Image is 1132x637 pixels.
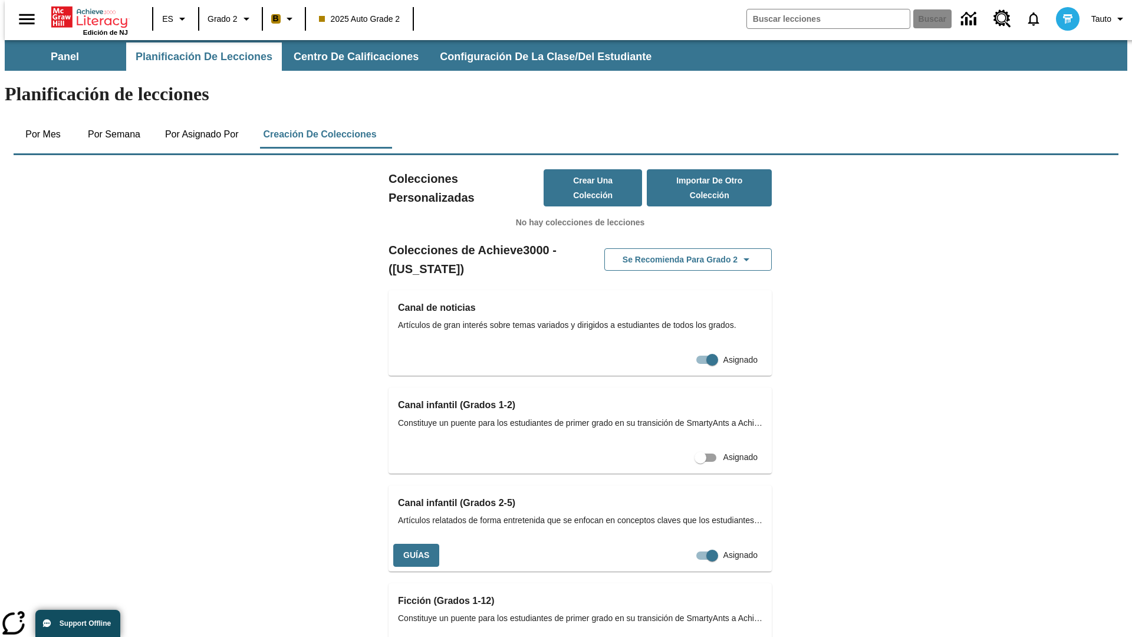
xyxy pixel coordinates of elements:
[14,120,73,149] button: Por mes
[51,5,128,29] a: Portada
[747,9,910,28] input: Buscar campo
[389,169,544,207] h2: Colecciones Personalizadas
[162,13,173,25] span: ES
[157,8,195,29] button: Lenguaje: ES, Selecciona un idioma
[156,120,248,149] button: Por asignado por
[393,544,439,567] button: Guías
[5,42,662,71] div: Subbarra de navegación
[9,2,44,37] button: Abrir el menú lateral
[398,514,762,527] span: Artículos relatados de forma entretenida que se enfocan en conceptos claves que los estudiantes a...
[1049,4,1087,34] button: Escoja un nuevo avatar
[60,619,111,628] span: Support Offline
[83,29,128,36] span: Edición de NJ
[398,417,762,429] span: Constituye un puente para los estudiantes de primer grado en su transición de SmartyAnts a Achiev...
[986,3,1018,35] a: Centro de recursos, Se abrirá en una pestaña nueva.
[35,610,120,637] button: Support Offline
[126,42,282,71] button: Planificación de lecciones
[1087,8,1132,29] button: Perfil/Configuración
[398,612,762,625] span: Constituye un puente para los estudiantes de primer grado en su transición de SmartyAnts a Achiev...
[1056,7,1080,31] img: avatar image
[398,397,762,413] h3: Canal infantil (Grados 1-2)
[723,451,758,464] span: Asignado
[389,216,772,229] p: No hay colecciones de lecciones
[5,40,1127,71] div: Subbarra de navegación
[1091,13,1111,25] span: Tauto
[398,495,762,511] h3: Canal infantil (Grados 2-5)
[440,50,651,64] span: Configuración de la clase/del estudiante
[604,248,772,271] button: Se recomienda para Grado 2
[647,169,772,206] button: Importar de otro Colección
[78,120,150,149] button: Por semana
[398,593,762,609] h3: Ficción (Grados 1-12)
[5,83,1127,105] h1: Planificación de lecciones
[136,50,272,64] span: Planificación de lecciones
[398,319,762,331] span: Artículos de gran interés sobre temas variados y dirigidos a estudiantes de todos los grados.
[398,300,762,316] h3: Canal de noticias
[51,50,79,64] span: Panel
[203,8,258,29] button: Grado: Grado 2, Elige un grado
[389,241,580,278] h2: Colecciones de Achieve3000 - ([US_STATE])
[284,42,428,71] button: Centro de calificaciones
[430,42,661,71] button: Configuración de la clase/del estudiante
[319,13,400,25] span: 2025 Auto Grade 2
[254,120,386,149] button: Creación de colecciones
[6,42,124,71] button: Panel
[208,13,238,25] span: Grado 2
[954,3,986,35] a: Centro de información
[1018,4,1049,34] a: Notificaciones
[266,8,301,29] button: Boost El color de la clase es anaranjado claro. Cambiar el color de la clase.
[294,50,419,64] span: Centro de calificaciones
[723,354,758,366] span: Asignado
[273,11,279,26] span: B
[51,4,128,36] div: Portada
[544,169,643,206] button: Crear una colección
[723,549,758,562] span: Asignado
